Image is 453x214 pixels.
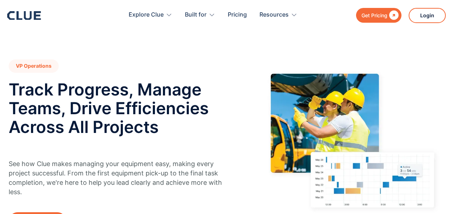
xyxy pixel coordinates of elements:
[259,4,289,26] div: Resources
[129,4,164,26] div: Explore Clue
[361,11,387,20] div: Get Pricing
[9,80,241,136] h2: Track Progress, Manage Teams, Drive Efficiencies Across All Projects
[387,11,399,20] div: 
[185,4,206,26] div: Built for
[9,159,227,197] p: See how Clue makes managing your equipment easy, making every project successful. From the first ...
[356,8,401,23] a: Get Pricing
[9,59,59,73] h1: VP Operations
[409,8,446,23] a: Login
[228,4,247,26] a: Pricing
